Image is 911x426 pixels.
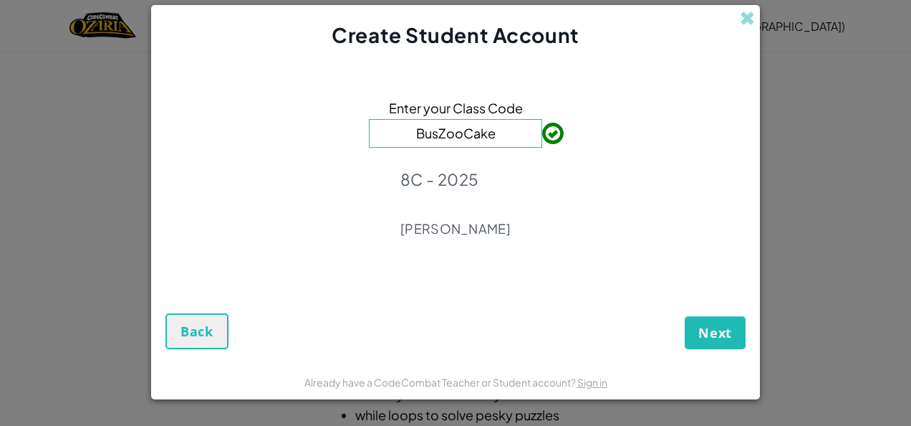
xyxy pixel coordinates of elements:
button: Next [685,316,746,349]
span: Create Student Account [332,22,579,47]
a: Sign in [577,376,607,389]
span: Already have a CodeCombat Teacher or Student account? [304,376,577,389]
button: Back [165,313,228,349]
span: Enter your Class Code [389,98,523,118]
span: Back [180,323,213,340]
p: 8C - 2025 [400,169,511,189]
span: Next [698,324,732,341]
p: [PERSON_NAME] [400,220,511,237]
